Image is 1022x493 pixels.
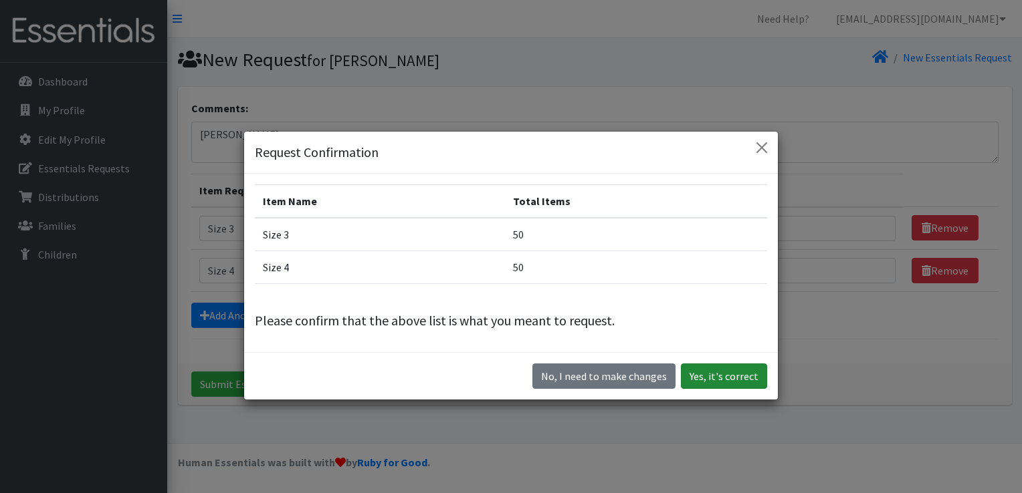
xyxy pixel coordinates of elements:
th: Item Name [255,184,505,218]
th: Total Items [505,184,767,218]
h5: Request Confirmation [255,142,379,162]
button: No I need to make changes [532,363,676,389]
button: Close [751,137,773,158]
p: Please confirm that the above list is what you meant to request. [255,311,767,331]
td: Size 3 [255,218,505,251]
td: Size 4 [255,251,505,283]
button: Yes, it's correct [681,363,767,389]
td: 50 [505,218,767,251]
td: 50 [505,251,767,283]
